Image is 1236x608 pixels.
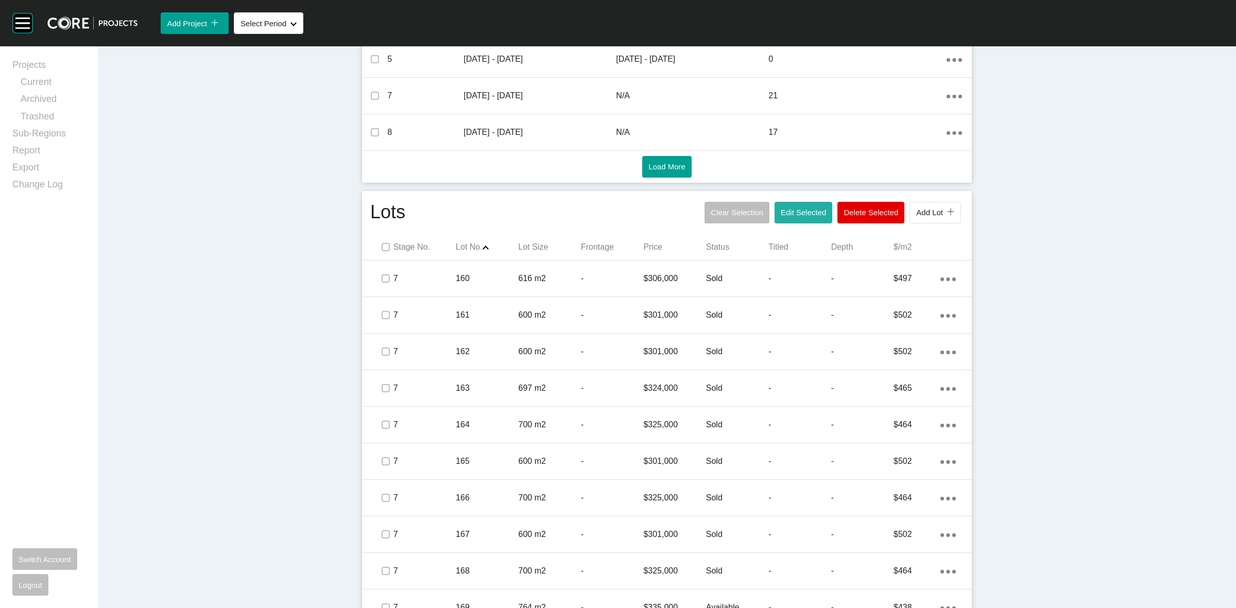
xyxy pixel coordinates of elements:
[894,383,940,394] p: $465
[21,110,85,127] a: Trashed
[768,127,946,138] p: 17
[12,144,85,161] a: Report
[581,346,643,357] p: -
[837,202,904,223] button: Delete Selected
[581,383,643,394] p: -
[643,383,706,394] p: $324,000
[768,456,831,467] p: -
[894,273,940,284] p: $497
[643,309,706,321] p: $301,000
[831,309,894,321] p: -
[706,492,768,503] p: Sold
[456,456,518,467] p: 165
[768,90,946,101] p: 21
[519,273,581,284] p: 616 m2
[831,492,894,503] p: -
[519,346,581,357] p: 600 m2
[21,76,85,93] a: Current
[768,309,831,321] p: -
[19,581,42,589] span: Logout
[456,273,518,284] p: 160
[616,54,768,65] p: [DATE] - [DATE]
[456,383,518,394] p: 163
[12,178,85,195] a: Change Log
[768,565,831,577] p: -
[519,529,581,540] p: 600 m2
[706,383,768,394] p: Sold
[21,93,85,110] a: Archived
[456,419,518,430] p: 164
[234,12,303,34] button: Select Period
[768,383,831,394] p: -
[643,492,706,503] p: $325,000
[393,565,456,577] p: 7
[463,90,616,101] p: [DATE] - [DATE]
[768,346,831,357] p: -
[581,273,643,284] p: -
[768,273,831,284] p: -
[387,127,463,138] p: 8
[643,456,706,467] p: $301,000
[370,199,405,226] h1: Lots
[831,273,894,284] p: -
[768,492,831,503] p: -
[12,574,48,596] button: Logout
[581,456,643,467] p: -
[768,241,831,253] p: Titled
[648,162,685,171] span: Load More
[831,565,894,577] p: -
[519,565,581,577] p: 700 m2
[768,419,831,430] p: -
[643,529,706,540] p: $301,000
[706,565,768,577] p: Sold
[831,419,894,430] p: -
[393,273,456,284] p: 7
[706,346,768,357] p: Sold
[894,241,956,253] p: $/m2
[616,127,768,138] p: N/A
[19,555,71,564] span: Switch Account
[706,419,768,430] p: Sold
[393,456,456,467] p: 7
[781,208,826,217] span: Edit Selected
[831,456,894,467] p: -
[894,529,940,540] p: $502
[643,346,706,357] p: $301,000
[706,309,768,321] p: Sold
[706,273,768,284] p: Sold
[831,529,894,540] p: -
[12,127,85,144] a: Sub-Regions
[711,208,763,217] span: Clear Selection
[894,309,940,321] p: $502
[581,309,643,321] p: -
[831,346,894,357] p: -
[705,202,769,223] button: Clear Selection
[456,241,518,253] p: Lot No.
[581,529,643,540] p: -
[894,346,940,357] p: $502
[519,309,581,321] p: 600 m2
[909,202,961,223] button: Add Lot
[581,565,643,577] p: -
[519,241,581,253] p: Lot Size
[831,241,894,253] p: Depth
[519,383,581,394] p: 697 m2
[393,492,456,503] p: 7
[519,456,581,467] p: 600 m2
[894,456,940,467] p: $502
[393,309,456,321] p: 7
[12,548,77,570] button: Switch Account
[463,127,616,138] p: [DATE] - [DATE]
[706,529,768,540] p: Sold
[47,16,138,30] img: core-logo-dark.3138cae2.png
[894,419,940,430] p: $464
[519,492,581,503] p: 700 m2
[643,419,706,430] p: $325,000
[387,90,463,101] p: 7
[581,241,643,253] p: Frontage
[167,19,207,28] span: Add Project
[456,492,518,503] p: 166
[916,208,943,217] span: Add Lot
[393,419,456,430] p: 7
[456,565,518,577] p: 168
